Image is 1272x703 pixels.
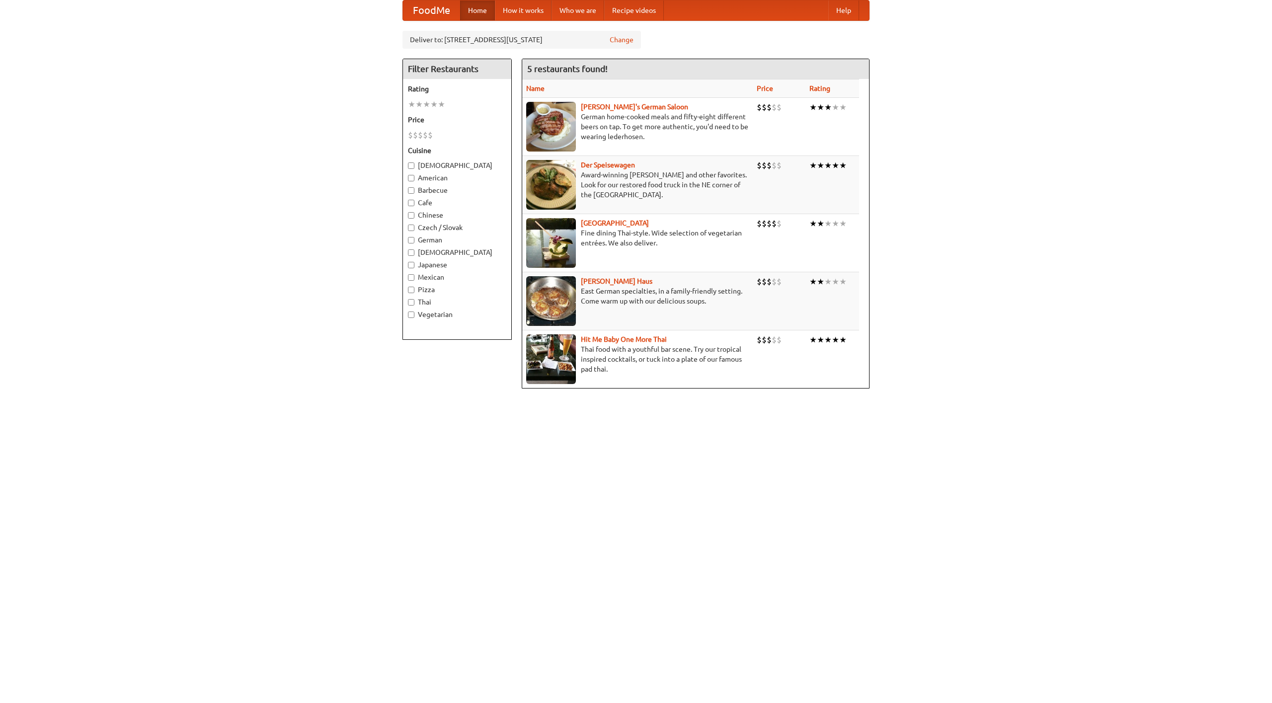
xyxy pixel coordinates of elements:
li: ★ [809,218,817,229]
li: $ [772,276,777,287]
li: $ [762,102,767,113]
li: $ [777,102,782,113]
input: Cafe [408,200,414,206]
a: [GEOGRAPHIC_DATA] [581,219,649,227]
a: Who we are [552,0,604,20]
li: $ [408,130,413,141]
label: Pizza [408,285,506,295]
li: $ [413,130,418,141]
input: Barbecue [408,187,414,194]
img: kohlhaus.jpg [526,276,576,326]
li: ★ [839,276,847,287]
a: FoodMe [403,0,460,20]
a: Name [526,84,545,92]
ng-pluralize: 5 restaurants found! [527,64,608,74]
li: ★ [824,160,832,171]
li: $ [777,160,782,171]
label: Mexican [408,272,506,282]
a: [PERSON_NAME] Haus [581,277,652,285]
li: $ [767,276,772,287]
li: $ [762,160,767,171]
li: $ [767,160,772,171]
li: $ [772,334,777,345]
h4: Filter Restaurants [403,59,511,79]
input: Czech / Slovak [408,225,414,231]
label: Japanese [408,260,506,270]
li: $ [762,276,767,287]
p: Award-winning [PERSON_NAME] and other favorites. Look for our restored food truck in the NE corne... [526,170,749,200]
li: $ [767,334,772,345]
li: $ [757,276,762,287]
input: Vegetarian [408,312,414,318]
a: Price [757,84,773,92]
li: ★ [809,160,817,171]
li: ★ [438,99,445,110]
li: $ [423,130,428,141]
p: German home-cooked meals and fifty-eight different beers on tap. To get more authentic, you'd nee... [526,112,749,142]
li: ★ [839,102,847,113]
a: [PERSON_NAME]'s German Saloon [581,103,688,111]
li: ★ [817,276,824,287]
label: German [408,235,506,245]
li: ★ [817,160,824,171]
li: $ [767,218,772,229]
a: Der Speisewagen [581,161,635,169]
li: ★ [824,102,832,113]
li: ★ [809,334,817,345]
img: esthers.jpg [526,102,576,152]
h5: Price [408,115,506,125]
input: Mexican [408,274,414,281]
label: Chinese [408,210,506,220]
li: $ [767,102,772,113]
li: ★ [423,99,430,110]
li: $ [777,276,782,287]
label: American [408,173,506,183]
li: ★ [408,99,415,110]
li: ★ [839,218,847,229]
a: Rating [809,84,830,92]
img: speisewagen.jpg [526,160,576,210]
input: [DEMOGRAPHIC_DATA] [408,249,414,256]
input: Thai [408,299,414,306]
img: babythai.jpg [526,334,576,384]
li: $ [772,160,777,171]
label: Czech / Slovak [408,223,506,233]
input: Pizza [408,287,414,293]
img: satay.jpg [526,218,576,268]
p: Thai food with a youthful bar scene. Try our tropical inspired cocktails, or tuck into a plate of... [526,344,749,374]
a: Change [610,35,634,45]
li: $ [757,218,762,229]
li: $ [757,160,762,171]
li: ★ [824,218,832,229]
label: Thai [408,297,506,307]
a: Hit Me Baby One More Thai [581,335,667,343]
label: Barbecue [408,185,506,195]
label: [DEMOGRAPHIC_DATA] [408,247,506,257]
li: ★ [824,276,832,287]
a: Help [828,0,859,20]
li: $ [772,102,777,113]
li: ★ [817,102,824,113]
li: ★ [839,160,847,171]
li: ★ [817,218,824,229]
input: Japanese [408,262,414,268]
li: ★ [839,334,847,345]
li: ★ [809,102,817,113]
h5: Cuisine [408,146,506,156]
li: $ [418,130,423,141]
div: Deliver to: [STREET_ADDRESS][US_STATE] [402,31,641,49]
label: Cafe [408,198,506,208]
li: ★ [832,334,839,345]
a: Recipe videos [604,0,664,20]
li: $ [757,334,762,345]
li: ★ [832,160,839,171]
li: $ [428,130,433,141]
input: American [408,175,414,181]
li: ★ [817,334,824,345]
a: Home [460,0,495,20]
p: Fine dining Thai-style. Wide selection of vegetarian entrées. We also deliver. [526,228,749,248]
input: [DEMOGRAPHIC_DATA] [408,162,414,169]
